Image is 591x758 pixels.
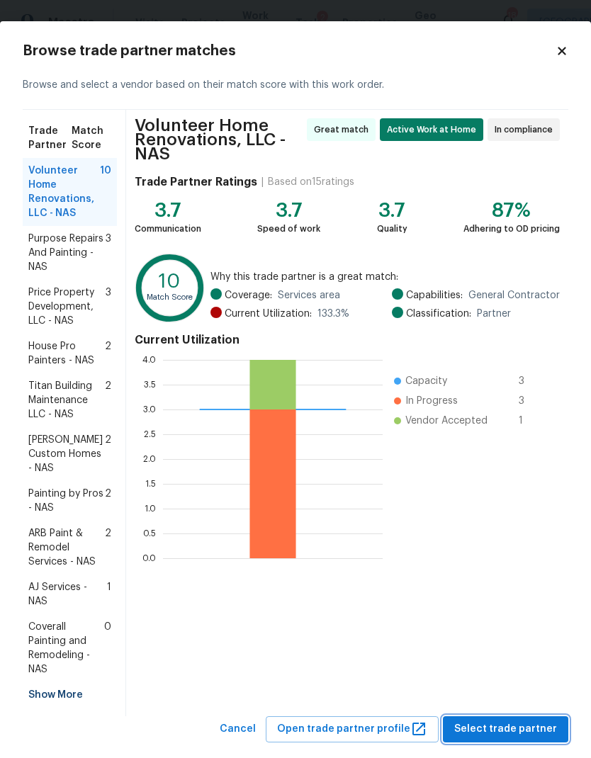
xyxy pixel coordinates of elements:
div: Show More [23,682,117,708]
span: Coverall Painting and Remodeling - NAS [28,620,104,677]
span: 2 [105,526,111,569]
span: Price Property Development, LLC - NAS [28,285,106,328]
div: 87% [463,203,560,217]
span: Volunteer Home Renovations, LLC - NAS [28,164,100,220]
span: Purpose Repairs And Painting - NAS [28,232,106,274]
span: 3 [519,394,541,408]
text: 3.5 [144,380,156,388]
span: AJ Services - NAS [28,580,107,609]
div: 3.7 [135,203,201,217]
span: Coverage: [225,288,272,302]
div: Based on 15 ratings [268,175,354,189]
span: Capabilities: [406,288,463,302]
span: Active Work at Home [387,123,482,137]
span: Vendor Accepted [405,414,488,428]
span: 1 [519,414,541,428]
span: Great match [314,123,374,137]
h4: Current Utilization [135,333,560,347]
span: 3 [106,232,111,274]
span: Match Score [72,124,111,152]
span: Trade Partner [28,124,72,152]
span: Partner [477,307,511,321]
span: 1 [107,580,111,609]
span: Open trade partner profile [277,720,427,738]
span: In compliance [495,123,558,137]
span: Cancel [220,720,256,738]
span: Capacity [405,374,447,388]
button: Cancel [214,716,261,742]
span: 2 [105,339,111,368]
text: 3.0 [143,405,156,413]
span: Titan Building Maintenance LLC - NAS [28,379,105,422]
span: Services area [278,288,340,302]
text: 0.5 [143,528,156,537]
div: 3.7 [257,203,320,217]
div: Quality [377,222,407,236]
button: Open trade partner profile [266,716,439,742]
span: Select trade partner [454,720,557,738]
span: 2 [105,379,111,422]
span: 3 [519,374,541,388]
span: Current Utilization: [225,307,312,321]
span: 10 [100,164,111,220]
div: 3.7 [377,203,407,217]
span: 2 [105,433,111,475]
span: Why this trade partner is a great match: [210,270,560,284]
text: 1.0 [145,504,156,512]
div: Browse and select a vendor based on their match score with this work order. [23,61,568,110]
div: Adhering to OD pricing [463,222,560,236]
text: 10 [159,272,180,291]
span: 2 [105,487,111,515]
span: 3 [106,285,111,328]
div: | [257,175,268,189]
div: Communication [135,222,201,236]
div: Speed of work [257,222,320,236]
h4: Trade Partner Ratings [135,175,257,189]
span: House Pro Painters - NAS [28,339,105,368]
text: 4.0 [142,355,156,363]
h2: Browse trade partner matches [23,44,556,58]
text: Match Score [147,293,193,301]
text: 2.0 [143,454,156,463]
text: 1.5 [145,479,156,487]
span: [PERSON_NAME] Custom Homes - NAS [28,433,105,475]
span: General Contractor [468,288,560,302]
text: 0.0 [142,553,156,562]
text: 2.5 [144,429,156,438]
span: 0 [104,620,111,677]
span: 133.3 % [317,307,349,321]
span: Painting by Pros - NAS [28,487,105,515]
span: Classification: [406,307,471,321]
button: Select trade partner [443,716,568,742]
span: ARB Paint & Remodel Services - NAS [28,526,105,569]
span: In Progress [405,394,458,408]
span: Volunteer Home Renovations, LLC - NAS [135,118,303,161]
